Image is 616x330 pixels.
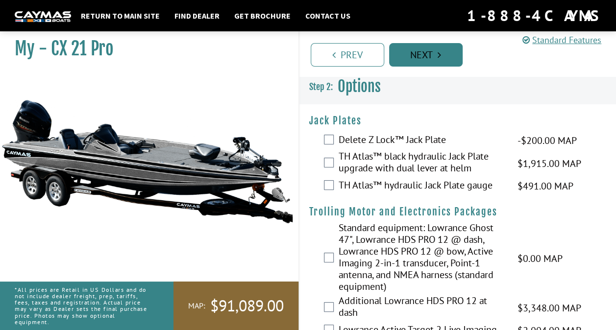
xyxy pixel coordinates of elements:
p: *All prices are Retail in US Dollars and do not include dealer freight, prep, tariffs, fees, taxe... [15,282,151,330]
span: $0.00 MAP [517,251,562,266]
a: Standard Features [522,34,601,46]
a: Contact Us [300,9,355,22]
label: TH Atlas™ hydraulic Jack Plate gauge [339,179,505,193]
img: white-logo-c9c8dbefe5ff5ceceb0f0178aa75bf4bb51f6bca0971e226c86eb53dfe498488.png [15,11,71,22]
label: Standard equipment: Lowrance Ghost 47", Lowrance HDS PRO 12 @ dash, Lowrance HDS PRO 12 @ bow, Ac... [339,222,505,295]
a: Get Brochure [229,9,296,22]
label: TH Atlas™ black hydraulic Jack Plate upgrade with dual lever at helm [339,150,505,176]
span: $491.00 MAP [517,179,573,193]
a: Find Dealer [170,9,224,22]
span: $91,089.00 [210,296,284,316]
h1: My - CX 21 Pro [15,38,274,60]
h4: Trolling Motor and Electronics Packages [309,206,607,218]
label: Additional Lowrance HDS PRO 12 at dash [339,295,505,321]
a: Next [389,43,463,67]
span: $3,348.00 MAP [517,301,581,315]
a: MAP:$91,089.00 [173,282,298,330]
a: Prev [311,43,384,67]
span: -$200.00 MAP [517,133,576,148]
label: Delete Z Lock™ Jack Plate [339,134,505,148]
span: $1,915.00 MAP [517,156,581,171]
span: MAP: [188,301,205,311]
h4: Jack Plates [309,115,607,127]
a: Return to main site [76,9,165,22]
div: 1-888-4CAYMAS [467,5,601,26]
